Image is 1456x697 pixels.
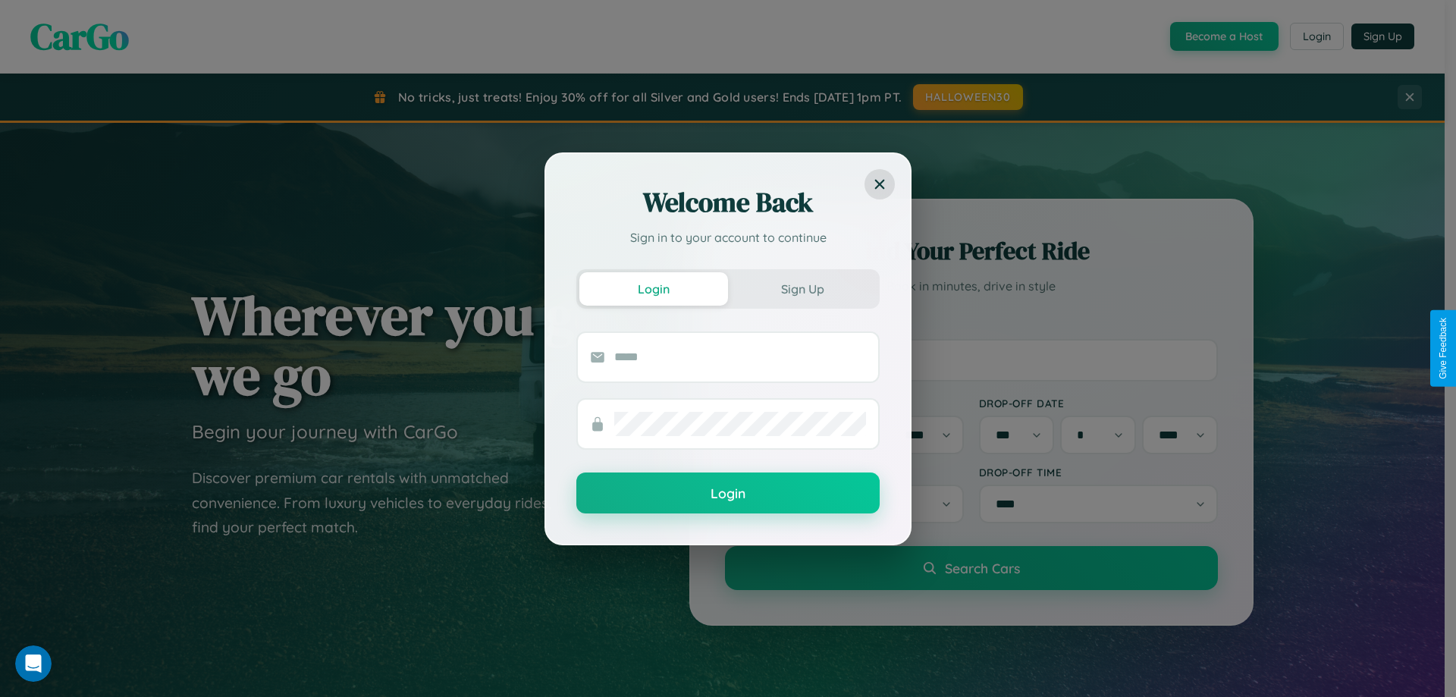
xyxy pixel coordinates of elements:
[728,272,877,306] button: Sign Up
[579,272,728,306] button: Login
[576,228,880,246] p: Sign in to your account to continue
[576,473,880,513] button: Login
[576,184,880,221] h2: Welcome Back
[15,645,52,682] iframe: Intercom live chat
[1438,318,1448,379] div: Give Feedback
